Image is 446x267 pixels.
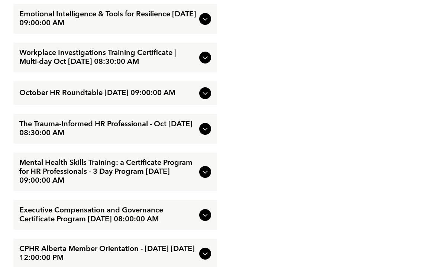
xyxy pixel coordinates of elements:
[19,89,196,98] span: October HR Roundtable [DATE] 09:00:00 AM
[19,120,196,138] span: The Trauma-Informed HR Professional - Oct [DATE] 08:30:00 AM
[19,49,196,66] span: Workplace Investigations Training Certificate | Multi-day Oct [DATE] 08:30:00 AM
[19,10,196,28] span: Emotional Intelligence & Tools for Resilience [DATE] 09:00:00 AM
[19,206,196,224] span: Executive Compensation and Governance Certificate Program [DATE] 08:00:00 AM
[19,159,196,185] span: Mental Health Skills Training: a Certificate Program for HR Professionals - 3 Day Program [DATE] ...
[19,245,196,263] span: CPHR Alberta Member Orientation - [DATE] [DATE] 12:00:00 PM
